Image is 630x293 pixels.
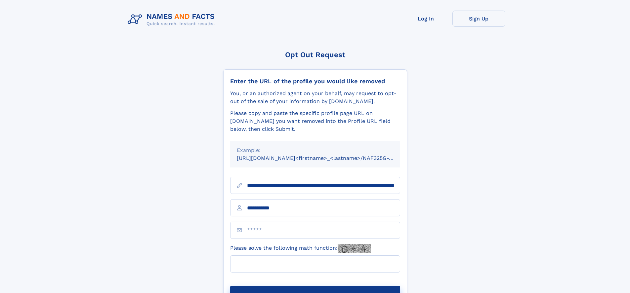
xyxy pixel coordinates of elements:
small: [URL][DOMAIN_NAME]<firstname>_<lastname>/NAF325G-xxxxxxxx [237,155,413,161]
div: You, or an authorized agent on your behalf, may request to opt-out of the sale of your informatio... [230,90,400,105]
a: Sign Up [452,11,505,27]
div: Example: [237,146,394,154]
img: Logo Names and Facts [125,11,220,28]
label: Please solve the following math function: [230,244,371,253]
div: Please copy and paste the specific profile page URL on [DOMAIN_NAME] you want removed into the Pr... [230,109,400,133]
a: Log In [399,11,452,27]
div: Opt Out Request [223,51,407,59]
div: Enter the URL of the profile you would like removed [230,78,400,85]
